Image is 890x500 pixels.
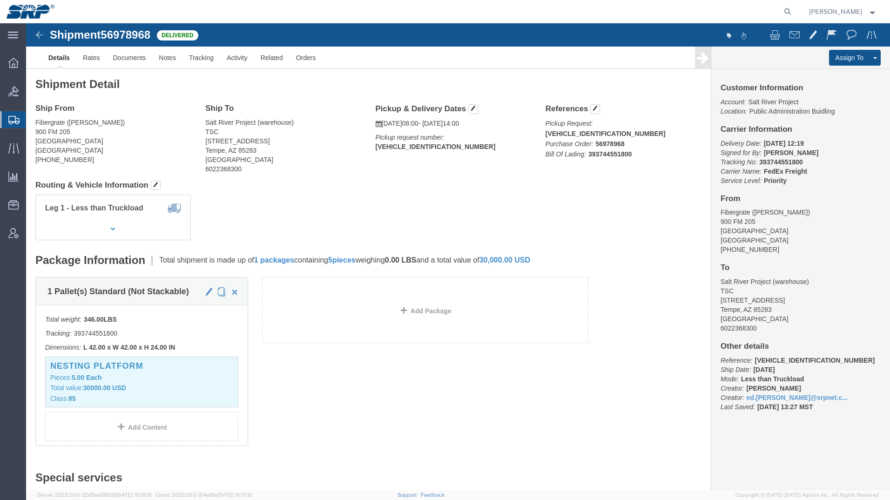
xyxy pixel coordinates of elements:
a: Feedback [421,492,445,498]
span: [DATE] 10:18:31 [116,492,151,498]
span: Client: 2025.20.0-314a16e [155,492,252,498]
iframe: FS Legacy Container [26,23,890,490]
a: Support [398,492,421,498]
span: Ed Simmons [809,7,862,17]
span: Server: 2025.20.0-32d5ea39505 [37,492,151,498]
span: [DATE] 10:17:12 [217,492,252,498]
button: [PERSON_NAME] [809,6,877,17]
span: Copyright © [DATE]-[DATE] Agistix Inc., All Rights Reserved [735,491,879,499]
img: logo [7,5,54,19]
